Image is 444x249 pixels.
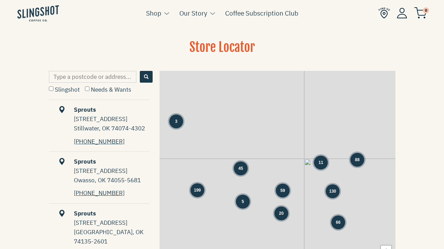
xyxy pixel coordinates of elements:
div: Group of 20 locations [274,206,288,220]
div: [STREET_ADDRESS] [74,166,149,176]
div: Group of 59 locations [276,184,290,197]
span: 20 [279,210,283,216]
span: 130 [329,188,336,194]
div: Owasso, OK 74055-5681 [74,176,149,185]
a: 0 [414,9,427,17]
div: Sprouts [50,105,149,114]
span: 199 [194,187,201,193]
div: Sprouts [50,157,149,166]
a: Coffee Subscription Club [225,8,298,18]
div: Group of 5 locations [236,195,250,209]
div: Group of 45 locations [234,162,248,175]
div: Group of 199 locations [190,183,204,197]
div: [STREET_ADDRESS] [74,218,149,228]
div: Group of 11 locations [314,156,328,169]
span: 0 [423,7,429,13]
div: Group of 66 locations [331,215,345,229]
input: Slingshot [49,86,53,91]
img: Find Us [378,7,390,19]
input: Needs & Wants [85,86,89,91]
h1: Store Locator [49,39,395,65]
div: Stillwater, OK 74074-4302 [74,124,149,133]
input: Type a postcode or address... [49,71,136,83]
label: Needs & Wants [85,86,131,93]
span: 5 [242,199,244,205]
a: [PHONE_NUMBER] [74,189,125,197]
span: 88 [355,157,359,163]
span: 11 [318,159,323,166]
a: [PHONE_NUMBER] [74,138,125,145]
img: cart [414,7,427,19]
span: 59 [280,187,285,194]
span: 66 [336,219,340,225]
span: 45 [238,165,243,172]
div: Group of 130 locations [326,184,340,198]
a: Our Story [179,8,207,18]
img: Account [397,8,407,18]
div: Sprouts [50,209,149,218]
a: Shop [146,8,161,18]
label: Slingshot [49,86,80,93]
div: Group of 88 locations [350,153,364,167]
span: 3 [175,118,178,124]
div: [STREET_ADDRESS] [74,114,149,124]
div: [GEOGRAPHIC_DATA], OK 74135-2601 [74,228,149,246]
button: Search [140,71,153,83]
div: Group of 3 locations [169,114,183,128]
